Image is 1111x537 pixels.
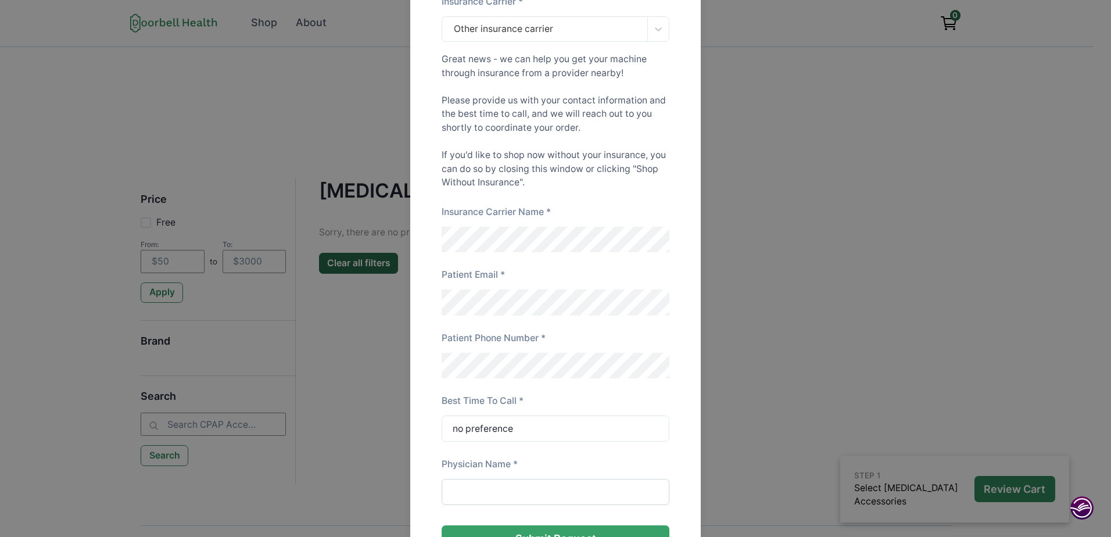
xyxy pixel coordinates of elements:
label: Best Time To Call [442,394,524,408]
label: Insurance Carrier Name [442,205,551,219]
div: Other insurance carrier [454,22,553,36]
p: Great news - we can help you get your machine through insurance from a provider nearby! Please pr... [442,52,670,189]
label: Physician Name [442,457,518,471]
label: Patient Email [442,268,505,282]
label: Patient Phone Number [442,331,546,345]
